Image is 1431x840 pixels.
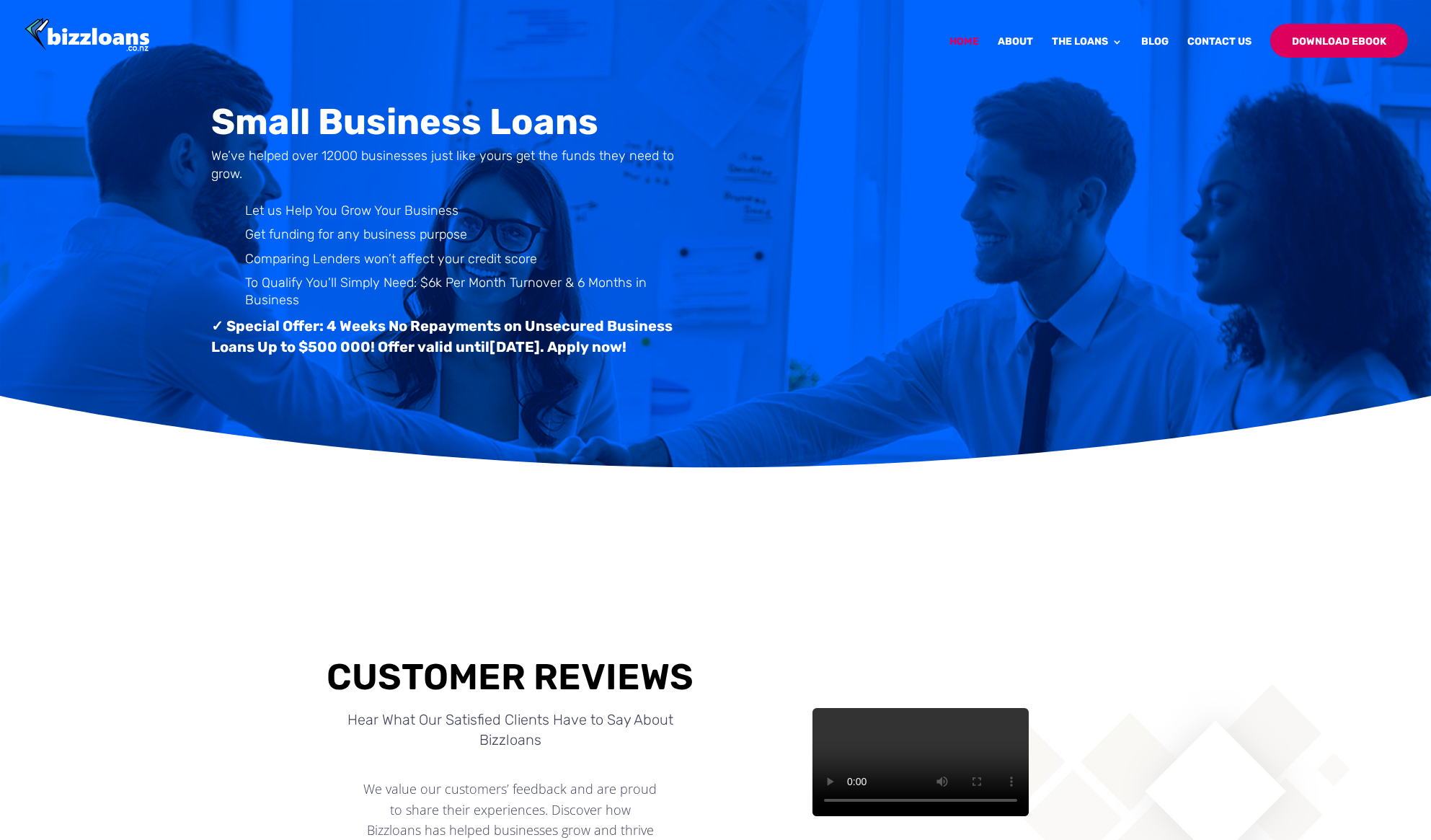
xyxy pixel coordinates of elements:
a: Download Ebook [1270,24,1408,58]
h3: Customer Reviews [327,655,694,699]
span: Comparing Lenders won’t affect your credit score [245,251,537,267]
a: Blog [1141,37,1169,71]
h4: Hear What Our Satisfied Clients Have to Say About Bizzloans [327,709,694,757]
a: About [998,37,1033,71]
img: Bizzloans New Zealand [25,18,150,53]
a: The Loans [1052,37,1122,71]
h3: ✓ Special Offer: 4 Weeks No Repayments on Unsecured Business Loans Up to $500 000! Offer valid un... [211,316,688,365]
span: Get funding for any business purpose [245,226,467,242]
span: To Qualify You'll Simply Need: $6k Per Month Turnover & 6 Months in Business [245,275,647,307]
span: Let us Help You Grow Your Business [245,203,458,218]
h1: Small Business Loans [211,104,688,147]
h4: We’ve helped over 12000 businesses just like yours get the funds they need to grow. [211,147,688,190]
a: Home [949,37,979,71]
a: Contact Us [1187,37,1251,71]
span: [DATE] [489,338,540,355]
